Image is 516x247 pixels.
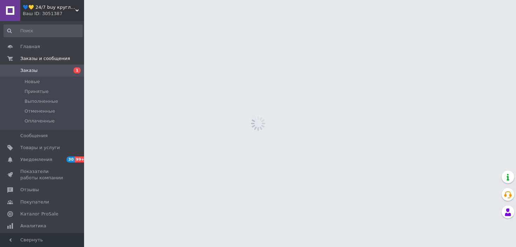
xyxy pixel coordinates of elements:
span: Покупатели [20,199,49,205]
span: 💙💛 24/7 buy круглосуточный магазин с топовыми товарами 👌％🚚 ⤵ [23,4,75,11]
span: Отмененные [25,108,55,114]
span: Отзывы [20,187,39,193]
span: Заказы [20,67,37,74]
span: Товары и услуги [20,145,60,151]
span: 30 [67,156,75,162]
span: Каталог ProSale [20,211,58,217]
span: Заказы и сообщения [20,55,70,62]
span: Уведомления [20,156,52,163]
span: Новые [25,79,40,85]
input: Поиск [4,25,83,37]
span: Принятые [25,88,49,95]
span: Выполненные [25,98,58,105]
span: Главная [20,44,40,50]
span: Аналитика [20,223,46,229]
span: Сообщения [20,133,48,139]
span: 1 [74,67,81,73]
div: Ваш ID: 3051387 [23,11,84,17]
span: 99+ [75,156,86,162]
span: Оплаченные [25,118,55,124]
span: Показатели работы компании [20,168,65,181]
